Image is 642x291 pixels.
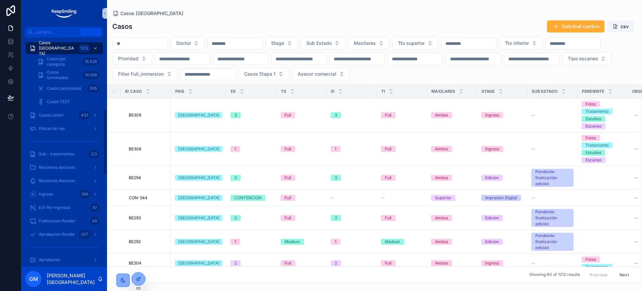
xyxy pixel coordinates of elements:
a: Full [281,215,323,221]
a: Edicion [481,175,523,181]
span: Maxilares [431,89,455,94]
span: Tto inferior [505,40,529,47]
div: Pendiente finalización edición [535,233,569,251]
button: Select Button [562,52,612,65]
div: Full [285,112,291,118]
a: 3 [230,175,273,181]
a: 3 [230,112,273,118]
span: K [94,29,100,35]
span: Tipo escaneo [568,55,598,62]
a: CONTENCION [230,195,273,201]
span: BE294 [129,175,141,180]
button: Next [615,270,634,280]
a: Ambos [431,239,473,245]
a: [GEOGRAPHIC_DATA] [175,112,222,118]
button: Select Button [392,37,438,50]
div: Full [285,260,291,266]
a: BE309 [129,113,167,118]
div: -- [634,239,638,244]
a: 1 [230,146,273,152]
div: Full [385,260,392,266]
span: CON-344 [129,195,147,201]
div: 18.428 [83,58,99,66]
div: 3 [234,112,237,118]
a: Ambos [431,175,473,181]
span: Doctor [176,40,191,47]
span: Sub Estado [306,40,332,47]
div: -- [634,146,638,152]
a: -- [331,195,373,201]
a: Full [381,260,423,266]
span: BE293 [129,215,141,221]
a: Impresion Digital [481,195,523,201]
a: [GEOGRAPHIC_DATA] [175,175,222,181]
div: Pendiente finalización edición [535,169,569,187]
div: 2 [234,260,237,266]
div: 3 [234,215,237,221]
div: 433 [79,111,90,119]
a: Aprobación [25,254,103,266]
div: Full [385,146,392,152]
span: ID Caso [125,89,142,94]
a: Full [281,195,323,201]
a: Ingreso [481,112,523,118]
div: Escaneo [585,123,602,129]
a: 2 [230,260,273,266]
a: BE292 [129,239,167,244]
a: [GEOGRAPHIC_DATA] [175,260,222,266]
a: FotosTratamientoEstudiosEscaneo [581,135,624,163]
h1: Casos [112,22,132,31]
div: Edicion [485,175,499,181]
div: [GEOGRAPHIC_DATA] [178,239,219,245]
div: -- [634,215,638,221]
a: Full [381,146,423,152]
span: Casos TEST [47,99,70,104]
div: 1212 [78,44,90,52]
span: Sub - tratamientos [39,151,74,157]
span: -- [381,195,385,201]
span: Reclamos Atencion [39,178,75,184]
span: Prioridad [118,55,138,62]
a: Full [381,112,423,118]
a: Full [281,175,323,181]
div: Full [285,146,291,152]
div: 1 [335,239,336,245]
button: Select Button [171,37,205,50]
a: Aprobacion Render207 [25,228,103,240]
a: -- [531,261,573,266]
div: 1 [335,146,336,152]
a: -- [381,195,423,201]
a: Casos [GEOGRAPHIC_DATA] [112,10,183,17]
div: Tratamiento [585,142,609,148]
span: Pais [175,89,184,94]
div: Fotos [585,257,596,263]
span: -- [531,146,535,152]
span: GM [29,275,38,283]
a: CON-344 [129,195,167,201]
span: Sub Estado [532,89,557,94]
a: Edicion [481,239,523,245]
span: Solicitud cambio [562,23,599,30]
span: Casos terminados [47,70,80,80]
div: Medium [385,239,400,245]
a: -- [531,146,573,152]
span: Filter Full_immersion [118,71,164,77]
div: -- [634,175,638,180]
button: Solicitud cambio [547,20,605,32]
a: E.R-Re-ingresoo30 [25,202,103,214]
img: App logo [51,8,77,19]
button: Select Button [238,68,289,80]
div: Pendiente finalización edición [535,209,569,227]
div: Superior [435,195,451,201]
span: Casos [GEOGRAPHIC_DATA] [120,10,183,17]
a: Full [381,215,423,221]
div: 3 [234,175,237,181]
div: Edicion [485,215,499,221]
span: Asesor comercial [298,71,336,77]
a: Ingreso296 [25,188,103,200]
div: -- [634,261,638,266]
a: 3 [331,215,373,221]
button: Select Button [499,37,543,50]
a: Casos por categoria18.428 [33,56,103,68]
span: Ctrl [81,29,93,35]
